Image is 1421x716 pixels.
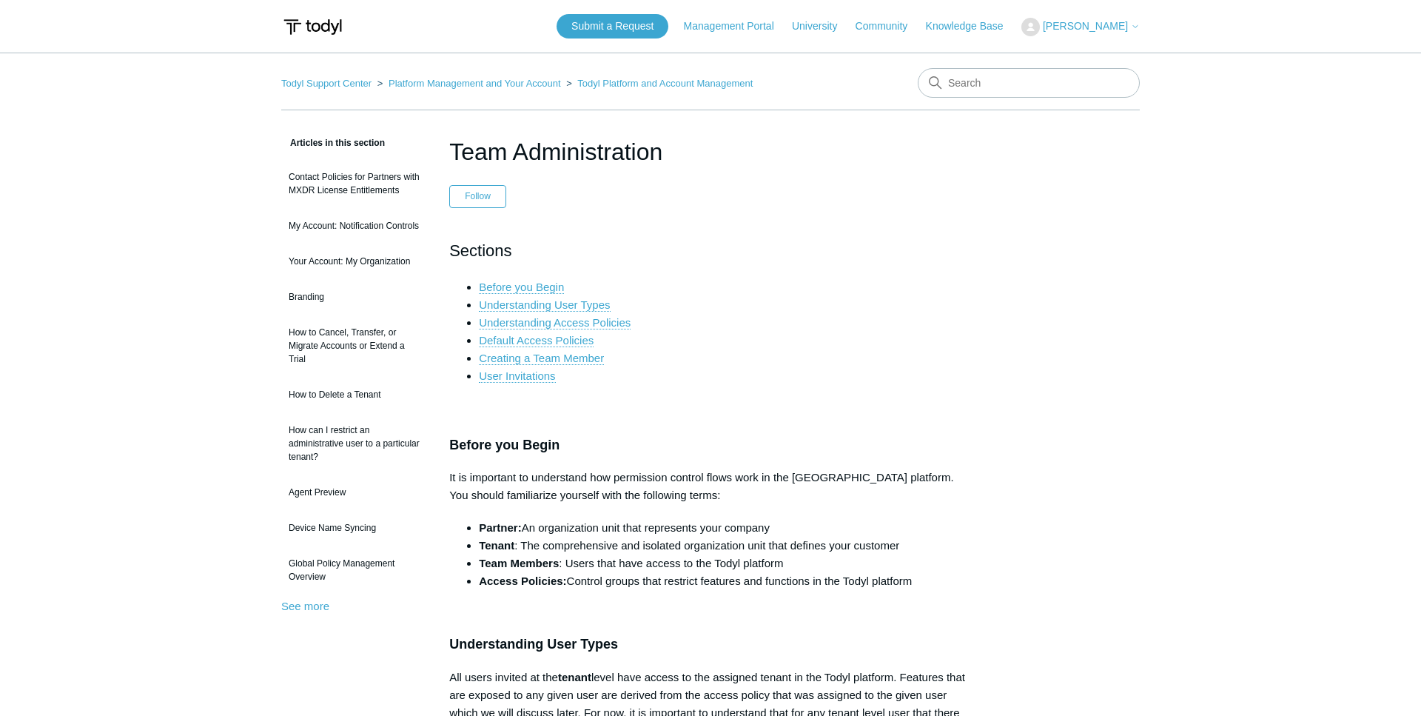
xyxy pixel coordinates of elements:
a: See more [281,600,329,612]
a: Your Account: My Organization [281,247,427,275]
strong: tenant [558,671,591,683]
a: University [792,19,852,34]
a: Branding [281,283,427,311]
a: User Invitations [479,369,555,383]
button: [PERSON_NAME] [1021,18,1140,36]
p: It is important to understand how permission control flows work in the [GEOGRAPHIC_DATA] platform... [449,469,972,504]
a: Device Name Syncing [281,514,427,542]
h3: Before you Begin [449,435,972,456]
li: : The comprehensive and isolated organization unit that defines your customer [479,537,972,555]
a: Todyl Platform and Account Management [577,78,753,89]
a: Contact Policies for Partners with MXDR License Entitlements [281,163,427,204]
li: : Users that have access to the Todyl platform [479,555,972,572]
strong: Team Members [479,557,559,569]
a: How to Delete a Tenant [281,381,427,409]
h1: Team Administration [449,134,972,170]
a: How to Cancel, Transfer, or Migrate Accounts or Extend a Trial [281,318,427,373]
li: Todyl Platform and Account Management [563,78,753,89]
a: My Account: Notification Controls [281,212,427,240]
strong: Tenant [479,539,514,552]
a: Todyl Support Center [281,78,372,89]
a: Understanding Access Policies [479,316,631,329]
li: Control groups that restrict features and functions in the Todyl platform [479,572,972,590]
li: Todyl Support Center [281,78,374,89]
h2: Sections [449,238,972,264]
a: Before you Begin [479,281,564,294]
li: Platform Management and Your Account [374,78,564,89]
span: [PERSON_NAME] [1043,20,1128,32]
strong: Partner: [479,521,522,534]
a: Understanding User Types [479,298,610,312]
a: Community [856,19,923,34]
a: Submit a Request [557,14,668,39]
a: How can I restrict an administrative user to a particular tenant? [281,416,427,471]
a: Global Policy Management Overview [281,549,427,591]
a: Agent Preview [281,478,427,506]
a: Creating a Team Member [479,352,604,365]
img: Todyl Support Center Help Center home page [281,13,344,41]
li: An organization unit that represents your company [479,519,972,537]
h3: Understanding User Types [449,634,972,655]
a: Knowledge Base [926,19,1018,34]
a: Default Access Policies [479,334,594,347]
input: Search [918,68,1140,98]
a: Management Portal [684,19,789,34]
a: Platform Management and Your Account [389,78,561,89]
span: Articles in this section [281,138,385,148]
button: Follow Article [449,185,506,207]
strong: Access Policies: [479,575,566,587]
